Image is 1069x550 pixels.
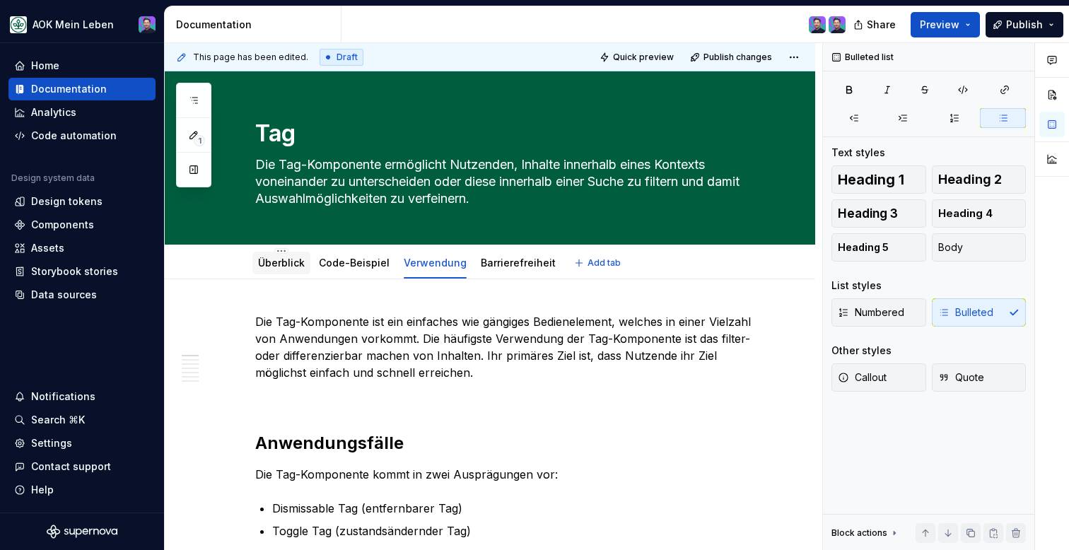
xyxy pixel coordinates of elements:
[838,240,889,254] span: Heading 5
[686,47,778,67] button: Publish changes
[838,370,887,385] span: Callout
[252,247,310,277] div: Überblick
[8,479,156,501] button: Help
[613,52,674,63] span: Quick preview
[831,527,887,539] div: Block actions
[398,247,472,277] div: Verwendung
[337,52,358,63] span: Draft
[31,194,103,209] div: Design tokens
[1006,18,1043,32] span: Publish
[8,54,156,77] a: Home
[31,483,54,497] div: Help
[255,432,759,455] h2: Anwendungsfälle
[8,283,156,306] a: Data sources
[258,257,305,269] a: Überblick
[481,257,556,269] a: Barrierefreiheit
[831,344,892,358] div: Other styles
[252,117,756,151] textarea: Tag
[31,105,76,119] div: Analytics
[31,288,97,302] div: Data sources
[932,199,1027,228] button: Heading 4
[938,172,1002,187] span: Heading 2
[8,455,156,478] button: Contact support
[831,523,900,543] div: Block actions
[319,257,390,269] a: Code-Beispiel
[932,363,1027,392] button: Quote
[193,52,308,63] span: This page has been edited.
[8,237,156,259] a: Assets
[831,146,885,160] div: Text styles
[194,135,205,146] span: 1
[846,12,905,37] button: Share
[8,260,156,283] a: Storybook stories
[475,247,561,277] div: Barrierefreiheit
[8,78,156,100] a: Documentation
[31,264,118,279] div: Storybook stories
[8,432,156,455] a: Settings
[8,409,156,431] button: Search ⌘K
[920,18,959,32] span: Preview
[831,363,926,392] button: Callout
[8,190,156,213] a: Design tokens
[938,370,984,385] span: Quote
[31,59,59,73] div: Home
[838,305,904,320] span: Numbered
[33,18,114,32] div: AOK Mein Leben
[595,47,680,67] button: Quick preview
[838,206,898,221] span: Heading 3
[831,298,926,327] button: Numbered
[831,165,926,194] button: Heading 1
[570,253,627,273] button: Add tab
[11,172,95,184] div: Design system data
[809,16,826,33] img: Samuel
[938,206,993,221] span: Heading 4
[404,257,467,269] a: Verwendung
[176,18,335,32] div: Documentation
[31,390,95,404] div: Notifications
[252,153,756,210] textarea: Die Tag-Komponente ermöglicht Nutzenden, Inhalte innerhalb eines Kontexts voneinander zu untersch...
[31,460,111,474] div: Contact support
[47,525,117,539] svg: Supernova Logo
[588,257,621,269] span: Add tab
[8,101,156,124] a: Analytics
[31,129,117,143] div: Code automation
[8,213,156,236] a: Components
[829,16,846,33] img: Samuel
[986,12,1063,37] button: Publish
[831,233,926,262] button: Heading 5
[8,385,156,408] button: Notifications
[831,279,882,293] div: List styles
[831,199,926,228] button: Heading 3
[932,233,1027,262] button: Body
[31,413,85,427] div: Search ⌘K
[31,82,107,96] div: Documentation
[867,18,896,32] span: Share
[255,313,759,381] p: Die Tag-Komponente ist ein einfaches wie gängiges Bedienelement, welches in einer Vielzahl von An...
[31,241,64,255] div: Assets
[31,436,72,450] div: Settings
[911,12,980,37] button: Preview
[8,124,156,147] a: Code automation
[838,172,904,187] span: Heading 1
[10,16,27,33] img: df5db9ef-aba0-4771-bf51-9763b7497661.png
[272,522,759,539] p: Toggle Tag (zustandsändernder Tag)
[938,240,963,254] span: Body
[313,247,395,277] div: Code-Beispiel
[272,500,759,517] p: Dismissable Tag (entfernbarer Tag)
[255,466,759,483] p: Die Tag-Komponente kommt in zwei Ausprägungen vor:
[139,16,156,33] img: Samuel
[932,165,1027,194] button: Heading 2
[3,9,161,40] button: AOK Mein LebenSamuel
[31,218,94,232] div: Components
[703,52,772,63] span: Publish changes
